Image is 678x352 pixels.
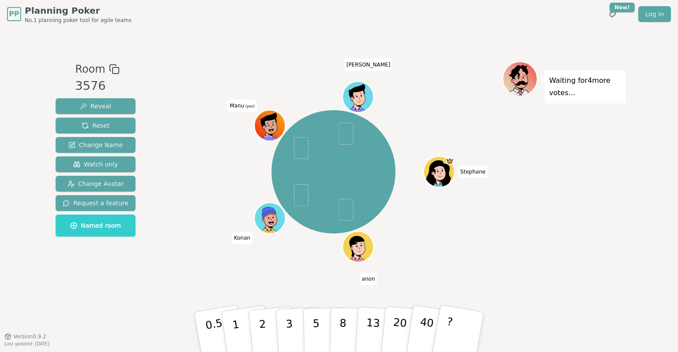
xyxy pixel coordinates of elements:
button: Version0.9.2 [4,333,46,340]
span: Watch only [73,160,118,169]
span: Click to change your name [232,232,252,244]
span: Room [75,61,105,77]
span: Click to change your name [458,166,488,178]
button: Named room [56,215,136,237]
span: Reset [82,121,109,130]
a: PPPlanning PokerNo.1 planning poker tool for agile teams [7,4,132,24]
span: Click to change your name [360,273,377,285]
button: New! [605,6,621,22]
span: PP [9,9,19,19]
button: Reset [56,118,136,133]
span: Request a feature [63,199,128,207]
div: New! [610,3,635,12]
span: Reveal [80,102,111,111]
a: Log in [638,6,671,22]
span: Planning Poker [25,4,132,17]
span: No.1 planning poker tool for agile teams [25,17,132,24]
div: 3576 [75,77,119,95]
span: Click to change your name [344,59,393,71]
button: Watch only [56,156,136,172]
span: Change Name [68,141,123,149]
span: Stephane is the host [446,157,454,165]
span: Change Avatar [68,179,124,188]
span: Named room [70,221,121,230]
p: Waiting for 4 more votes... [549,74,621,99]
span: (you) [244,104,255,108]
button: Click to change your avatar [255,111,284,140]
span: Last updated: [DATE] [4,341,49,346]
span: Version 0.9.2 [13,333,46,340]
button: Change Name [56,137,136,153]
button: Request a feature [56,195,136,211]
button: Change Avatar [56,176,136,192]
span: Click to change your name [227,99,256,111]
button: Reveal [56,98,136,114]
